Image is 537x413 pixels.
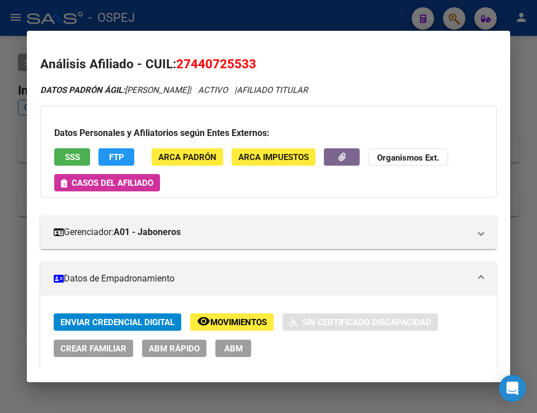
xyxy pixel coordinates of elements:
span: ABM Rápido [149,344,200,354]
button: Casos del afiliado [54,174,160,191]
span: Sin Certificado Discapacidad [302,317,431,327]
span: [PERSON_NAME] [40,85,189,95]
span: ARCA Padrón [158,152,216,162]
span: SSS [65,152,80,162]
button: ARCA Padrón [152,148,223,166]
span: Enviar Credencial Digital [60,317,175,327]
span: ARCA Impuestos [238,152,309,162]
span: ABM [224,344,243,354]
span: AFILIADO TITULAR [237,85,308,95]
mat-icon: remove_red_eye [197,315,210,328]
button: Organismos Ext. [368,148,448,166]
button: ARCA Impuestos [232,148,315,166]
button: Movimientos [190,313,274,331]
button: FTP [98,148,134,166]
strong: A01 - Jaboneros [114,226,181,239]
h2: Análisis Afiliado - CUIL: [40,55,497,74]
button: ABM [215,340,251,357]
i: | ACTIVO | [40,85,308,95]
strong: DATOS PADRÓN ÁGIL: [40,85,125,95]
button: SSS [54,148,90,166]
span: 27440725533 [176,57,256,71]
h3: Datos Personales y Afiliatorios según Entes Externos: [54,126,483,140]
button: ABM Rápido [142,340,206,357]
button: Sin Certificado Discapacidad [282,313,438,331]
mat-expansion-panel-header: Datos de Empadronamiento [40,262,497,295]
button: Crear Familiar [54,340,133,357]
mat-expansion-panel-header: Gerenciador:A01 - Jaboneros [40,215,497,249]
span: Casos del afiliado [72,178,153,188]
span: Crear Familiar [60,344,126,354]
button: Enviar Credencial Digital [54,313,181,331]
mat-panel-title: Gerenciador: [54,226,470,239]
strong: Organismos Ext. [377,153,439,163]
mat-panel-title: Datos de Empadronamiento [54,272,470,285]
span: FTP [109,152,124,162]
div: Open Intercom Messenger [499,375,526,402]
span: Movimientos [210,317,267,327]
